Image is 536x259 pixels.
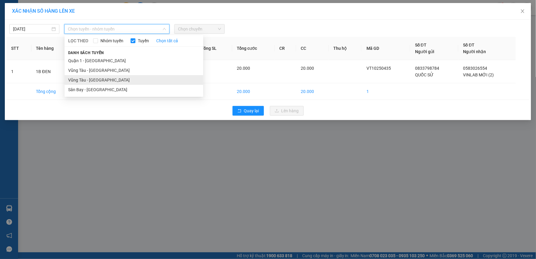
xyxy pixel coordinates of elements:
span: Nhận: [58,6,72,12]
span: 20.000 [237,66,250,71]
span: LỌC THEO [68,37,88,44]
td: 1 [6,60,31,83]
span: rollback [237,109,242,114]
div: VP 108 [PERSON_NAME] [5,5,53,20]
th: Mã GD [362,37,410,60]
div: VP 184 [PERSON_NAME] - HCM [58,5,106,27]
li: Vũng Tàu - [GEOGRAPHIC_DATA] [65,66,203,75]
button: Close [514,3,531,20]
a: Chọn tất cả [156,37,178,44]
th: Tên hàng [31,37,73,60]
td: 1B ĐEN [31,60,73,83]
td: 20.000 [296,83,329,100]
span: VINLAB MỚI (2) [463,72,494,77]
td: Tổng cộng [31,83,73,100]
li: Quận 1 - [GEOGRAPHIC_DATA] [65,56,203,66]
span: Người gửi [415,49,434,54]
span: 20.000 [301,66,314,71]
input: 12/10/2025 [13,26,50,32]
span: Chọn chuyến [178,24,221,34]
span: QUỐC SỬ [415,72,433,77]
th: STT [6,37,31,60]
span: VP184 [66,43,93,53]
td: 1 [196,83,232,100]
div: QUỐC SỬ [5,20,53,27]
span: down [163,27,166,31]
span: XÁC NHẬN SỐ HÀNG LÊN XE [12,8,75,14]
span: Người nhận [463,49,486,54]
button: uploadLên hàng [270,106,304,116]
span: Quay lại [244,107,259,114]
th: Tổng SL [196,37,232,60]
span: Tuyến [135,37,151,44]
th: CR [275,37,296,60]
span: 0833798784 [415,66,439,71]
div: 0833798784 [5,27,53,35]
span: VT10250435 [366,66,391,71]
span: Danh sách tuyến [65,50,108,56]
td: 20.000 [232,83,275,100]
th: Thu hộ [329,37,362,60]
span: Nhóm tuyến [98,37,126,44]
span: close [520,9,525,14]
th: Tổng cước [232,37,275,60]
span: Số ĐT [463,43,475,47]
div: 0583026554 [58,34,106,43]
span: Chọn tuyến - nhóm tuyến [68,24,166,34]
button: rollbackQuay lại [233,106,264,116]
span: 0583026554 [463,66,487,71]
th: CC [296,37,329,60]
span: Số ĐT [415,43,427,47]
li: Sân Bay - [GEOGRAPHIC_DATA] [65,85,203,94]
li: Vũng Tàu - [GEOGRAPHIC_DATA] [65,75,203,85]
td: 1 [362,83,410,100]
span: Gửi: [5,6,14,12]
div: VINLAB MỚI (2) [58,27,106,34]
